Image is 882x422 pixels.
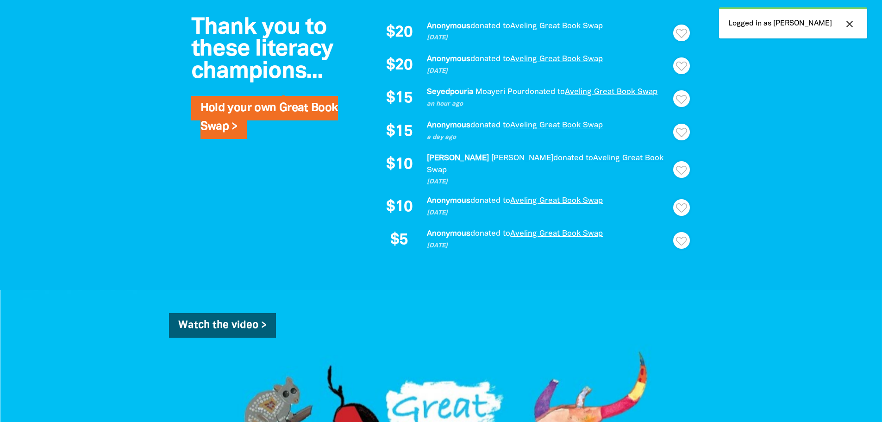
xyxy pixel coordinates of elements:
[470,197,510,204] span: donated to
[386,58,413,74] span: $20
[470,56,510,63] span: donated to
[565,88,657,95] a: Aveling Great Book Swap
[427,133,670,142] p: a day ago
[169,313,276,338] a: Watch the video >
[427,177,670,187] p: [DATE]
[510,197,603,204] a: Aveling Great Book Swap
[427,33,670,43] p: [DATE]
[470,122,510,129] span: donated to
[200,103,338,132] a: Hold your own Great Book Swap >
[427,56,470,63] em: Anonymous
[427,208,670,218] p: [DATE]
[427,67,670,76] p: [DATE]
[525,88,565,95] span: donated to
[427,241,670,251] p: [DATE]
[470,23,510,30] span: donated to
[191,17,333,82] span: Thank you to these literacy champions...
[510,23,603,30] a: Aveling Great Book Swap
[386,200,413,215] span: $10
[390,233,408,248] span: $5
[427,88,473,95] em: Seyedpouria
[427,122,470,129] em: Anonymous
[510,230,603,237] a: Aveling Great Book Swap
[427,100,670,109] p: an hour ago
[427,230,470,237] em: Anonymous
[386,157,413,173] span: $10
[386,91,413,107] span: $15
[491,155,553,162] em: [PERSON_NAME]
[386,25,413,41] span: $20
[510,122,603,129] a: Aveling Great Book Swap
[844,19,855,30] i: close
[427,155,489,162] em: [PERSON_NAME]
[719,7,867,38] div: Logged in as [PERSON_NAME]
[427,197,470,204] em: Anonymous
[470,230,510,237] span: donated to
[475,88,525,95] em: Moayeri Pour
[376,20,682,253] div: Donation stream
[427,155,663,174] a: Aveling Great Book Swap
[427,23,470,30] em: Anonymous
[553,155,593,162] span: donated to
[510,56,603,63] a: Aveling Great Book Swap
[386,124,413,140] span: $15
[841,18,858,30] button: close
[376,20,682,253] div: Paginated content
